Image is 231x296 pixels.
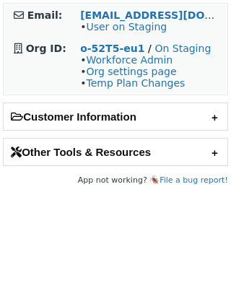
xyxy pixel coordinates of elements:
h2: Other Tools & Resources [4,139,227,165]
a: o-52T5-eu1 [80,43,144,54]
span: • • • [80,54,185,89]
a: Workforce Admin [86,54,173,66]
a: Temp Plan Changes [86,77,185,89]
footer: App not working? 🪳 [3,173,228,188]
strong: / [148,43,152,54]
strong: Email: [27,9,63,21]
a: File a bug report! [160,175,228,185]
a: Org settings page [86,66,176,77]
span: • [80,21,167,32]
a: On Staging [154,43,211,54]
h2: Customer Information [4,103,227,130]
a: User on Staging [86,21,167,32]
strong: Org ID: [26,43,66,54]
